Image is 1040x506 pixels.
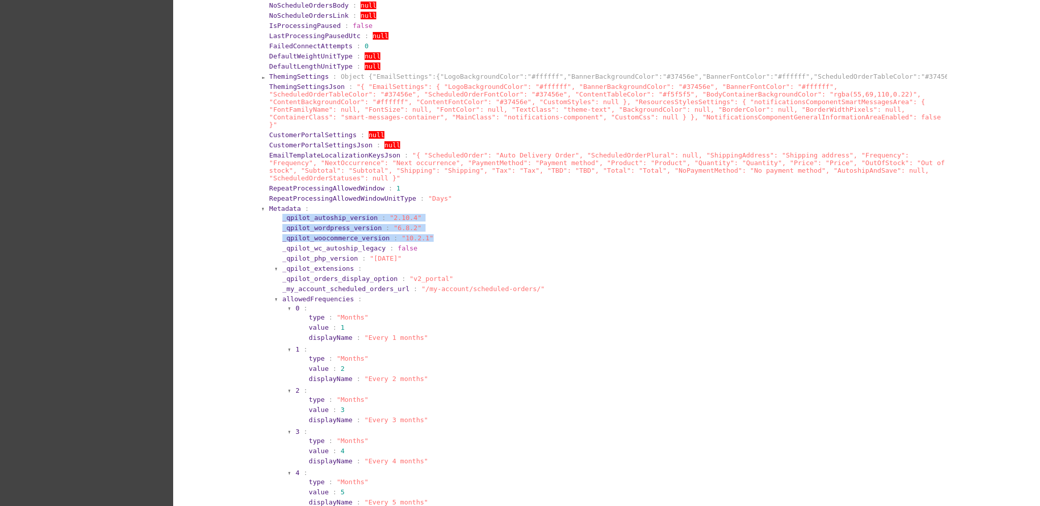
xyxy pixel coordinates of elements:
span: : [382,214,386,222]
span: displayName [309,457,352,465]
span: type [309,396,324,403]
span: : [333,73,337,80]
span: _qpilot_woocommerce_version [282,234,389,242]
span: : [356,62,361,70]
span: _qpilot_php_version [282,255,358,262]
span: : [361,131,365,139]
span: : [333,324,337,331]
span: 2 [341,365,345,372]
span: _qpilot_wordpress_version [282,224,382,232]
span: null [365,62,380,70]
span: "Months" [337,396,369,403]
span: : [329,478,333,486]
span: RepeatProcessingAllowedWindow [269,184,384,192]
span: : [356,457,361,465]
span: : [358,295,362,303]
span: "Days" [428,195,452,202]
span: : [333,406,337,414]
span: "Every 3 months" [365,416,428,424]
span: NoScheduleOrdersBody [269,2,349,9]
span: : [356,52,361,60]
span: 1 [341,324,345,331]
span: displayName [309,334,352,341]
span: : [304,387,308,394]
span: 2 [296,387,300,394]
span: 0 [296,304,300,312]
span: : [345,22,349,29]
span: : [304,345,308,353]
span: : [389,244,394,252]
span: value [309,324,329,331]
span: : [376,141,380,149]
span: : [305,205,309,212]
span: type [309,355,324,362]
span: value [309,488,329,496]
span: value [309,447,329,455]
span: LastProcessingPausedUtc [269,32,361,40]
span: : [388,184,393,192]
span: value [309,406,329,414]
span: EmailTemplateLocalizationKeysJson [269,151,400,159]
span: "Months" [337,478,369,486]
span: _qpilot_orders_display_option [282,275,398,282]
span: 5 [341,488,345,496]
span: displayName [309,498,352,506]
span: null [365,52,380,60]
span: : [349,83,353,90]
span: : [329,313,333,321]
span: "Months" [337,437,369,445]
span: _qpilot_autoship_version [282,214,378,222]
span: "Months" [337,355,369,362]
span: FailedConnectAttempts [269,42,352,50]
span: : [356,498,361,506]
span: : [356,416,361,424]
span: DefaultWeightUnitType [269,52,352,60]
span: null [369,131,384,139]
span: null [361,2,376,9]
span: null [373,32,388,40]
span: CustomerPortalSettingsJson [269,141,373,149]
span: false [398,244,417,252]
span: : [394,234,398,242]
span: _qpilot_wc_autoship_legacy [282,244,386,252]
span: : [329,355,333,362]
span: "2.10.4" [389,214,421,222]
span: : [356,375,361,383]
span: DefaultLengthUnitType [269,62,352,70]
span: ThemingSettingsJson [269,83,345,90]
span: "Every 2 months" [365,375,428,383]
span: : [304,469,308,477]
span: "Every 4 months" [365,457,428,465]
span: 3 [341,406,345,414]
span: "Every 1 months" [365,334,428,341]
span: CustomerPortalSettings [269,131,356,139]
span: false [352,22,372,29]
span: RepeatProcessingAllowedWindowUnitType [269,195,416,202]
span: : [304,304,308,312]
span: : [362,255,366,262]
span: type [309,313,324,321]
span: : [356,334,361,341]
span: : [420,195,425,202]
span: 4 [296,469,300,477]
span: null [361,12,376,19]
span: : [358,265,362,272]
span: 3 [296,428,300,435]
span: Metadata [269,205,301,212]
span: : [352,12,356,19]
span: "v2_portal" [410,275,453,282]
span: : [329,437,333,445]
span: allowedFrequencies [282,295,354,303]
span: : [333,447,337,455]
span: "Every 5 months" [365,498,428,506]
span: displayName [309,375,352,383]
span: : [329,396,333,403]
span: 1 [296,345,300,353]
span: NoScheduleOrdersLink [269,12,349,19]
span: : [413,285,417,293]
span: : [352,2,356,9]
span: : [365,32,369,40]
span: : [404,151,408,159]
span: "{ "ScheduledOrder": "Auto Delivery Order", "ScheduledOrderPlural": null, "ShippingAddress": "Shi... [269,151,945,182]
span: "Months" [337,313,369,321]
